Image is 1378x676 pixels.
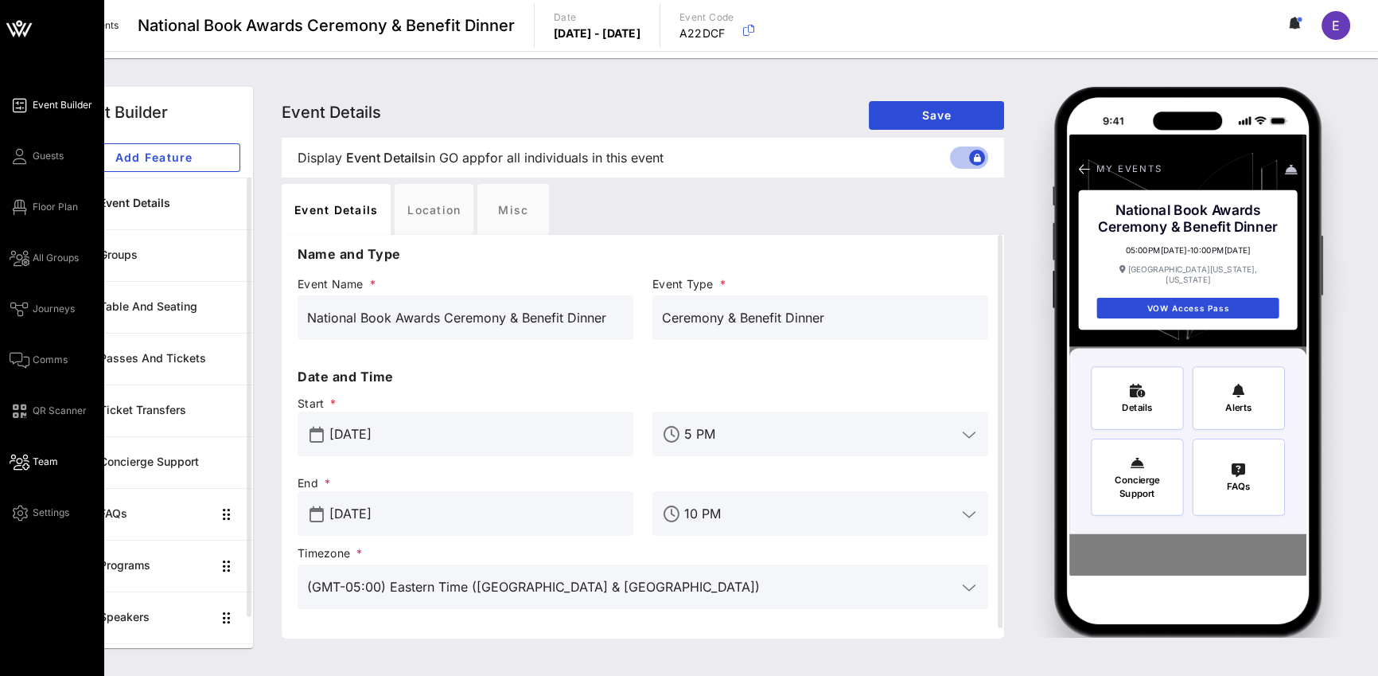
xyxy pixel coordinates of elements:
a: Speakers [54,592,253,643]
a: Team [10,452,58,471]
span: Add Feature [80,150,227,164]
div: Speakers [99,611,212,624]
a: FAQs [54,488,253,540]
div: Location [395,184,473,235]
div: Groups [99,248,240,262]
div: Event Details [282,184,391,235]
a: Concierge Support [54,436,253,488]
a: Floor Plan [10,197,78,217]
div: FAQs [99,507,212,521]
p: A22DCF [679,25,734,41]
span: Save [882,108,991,122]
span: Timezone [298,545,988,561]
span: Display in GO app [298,148,664,167]
p: Date [554,10,640,25]
span: Event Builder [33,98,92,112]
div: Passes and Tickets [99,352,240,365]
span: Floor Plan [33,200,78,214]
input: Start Date [329,421,624,447]
a: Settings [10,503,69,522]
span: Settings [33,506,69,520]
div: Misc [477,184,549,235]
a: Journeys [10,299,75,318]
span: Event Details [346,148,425,167]
a: Passes and Tickets [54,333,253,385]
div: Table and Seating [99,300,240,314]
button: Save [869,101,1004,130]
input: Event Name [307,305,624,330]
p: Name and Type [298,244,988,264]
span: Team [33,455,58,469]
button: prepend icon [309,506,324,522]
span: National Book Awards Ceremony & Benefit Dinner [138,14,515,37]
span: Event Type [652,276,988,292]
span: All Groups [33,251,79,265]
input: Timezone [307,574,956,600]
div: Concierge Support [99,455,240,469]
a: Comms [10,350,68,369]
span: End [298,475,633,491]
a: Table and Seating [54,281,253,333]
p: Date and Time [298,367,988,386]
p: Event Code [679,10,734,25]
button: prepend icon [309,427,324,443]
button: Add Feature [67,143,240,172]
span: for all individuals in this event [485,148,664,167]
div: E [1322,11,1350,40]
div: Event Builder [67,100,168,124]
input: Event Type [662,305,979,330]
input: Start Time [684,421,956,447]
span: Event Details [282,103,381,122]
span: QR Scanner [33,404,87,418]
a: Ticket Transfers [54,385,253,436]
a: QR Scanner [10,401,87,420]
input: End Time [684,501,956,526]
span: E [1332,18,1340,33]
p: [DATE] - [DATE] [554,25,640,41]
a: All Groups [10,248,79,268]
span: Comms [33,353,68,367]
a: Programs [54,540,253,592]
a: Groups [54,229,253,281]
div: Event Details [99,197,240,210]
a: Event Details [54,178,253,229]
input: End Date [329,501,624,526]
a: Event Builder [10,96,92,115]
span: Start [298,396,633,412]
span: Journeys [33,302,75,316]
a: Guests [10,147,64,166]
div: Programs [99,559,212,572]
div: Ticket Transfers [99,404,240,417]
span: Guests [33,149,64,163]
span: Event Name [298,276,633,292]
